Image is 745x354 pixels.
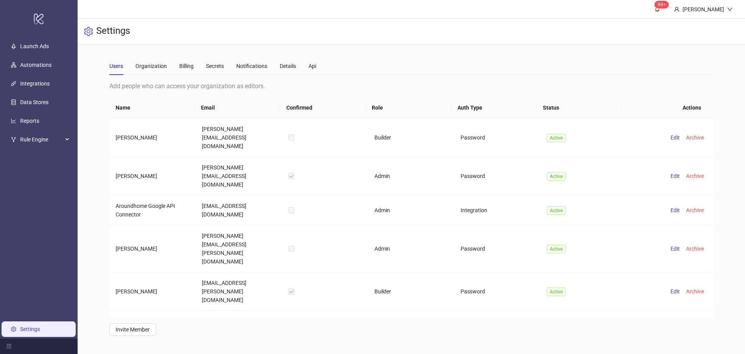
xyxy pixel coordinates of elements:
[454,119,541,157] td: Password
[6,344,12,349] span: menu-fold
[670,207,680,213] span: Edit
[20,43,49,49] a: Launch Ads
[196,272,282,311] td: [EMAIL_ADDRESS][PERSON_NAME][DOMAIN_NAME]
[454,272,541,311] td: Password
[20,118,39,124] a: Reports
[196,157,282,195] td: [PERSON_NAME][EMAIL_ADDRESS][DOMAIN_NAME]
[454,157,541,195] td: Password
[667,206,683,215] button: Edit
[683,133,707,142] button: Archive
[683,287,707,296] button: Archive
[280,97,366,119] th: Confirmed
[674,7,679,12] span: user
[547,172,566,181] span: Active
[670,173,680,179] span: Edit
[206,62,224,70] div: Secrets
[196,195,282,225] td: [EMAIL_ADDRESS][DOMAIN_NAME]
[368,119,454,157] td: Builder
[667,287,683,296] button: Edit
[109,62,123,70] div: Users
[667,133,683,142] button: Edit
[454,311,541,349] td: Integration
[683,206,707,215] button: Archive
[84,27,93,36] span: setting
[667,244,683,253] button: Edit
[109,97,195,119] th: Name
[537,97,622,119] th: Status
[368,311,454,349] td: Admin
[20,326,40,332] a: Settings
[686,207,704,213] span: Archive
[116,326,150,333] span: Invite Member
[368,225,454,272] td: Admin
[622,97,707,119] th: Actions
[670,246,680,252] span: Edit
[679,5,727,14] div: [PERSON_NAME]
[196,311,282,349] td: [EMAIL_ADDRESS][PERSON_NAME][DOMAIN_NAME]
[195,97,280,119] th: Email
[280,62,296,70] div: Details
[109,323,156,336] button: Invite Member
[109,195,196,225] td: Aroundhome Google API Connector
[109,81,713,91] div: Add people who can access your organization as editors.
[20,99,49,105] a: Data Stores
[683,171,707,181] button: Archive
[308,62,316,70] div: Api
[109,119,196,157] td: [PERSON_NAME]
[547,245,566,253] span: Active
[670,134,680,141] span: Edit
[109,225,196,272] td: [PERSON_NAME]
[686,173,704,179] span: Archive
[683,244,707,253] button: Archive
[20,132,63,147] span: Rule Engine
[368,272,454,311] td: Builder
[366,97,451,119] th: Role
[96,25,130,38] h3: Settings
[727,7,733,12] span: down
[667,171,683,181] button: Edit
[686,134,704,141] span: Archive
[236,62,267,70] div: Notifications
[686,288,704,295] span: Archive
[454,225,541,272] td: Password
[109,272,196,311] td: [PERSON_NAME]
[451,97,537,119] th: Auth Type
[547,288,566,296] span: Active
[547,134,566,142] span: Active
[368,195,454,225] td: Admin
[20,80,50,87] a: Integrations
[179,62,194,70] div: Billing
[109,311,196,349] td: [PERSON_NAME]
[11,137,16,142] span: fork
[655,6,660,12] span: bell
[547,206,566,215] span: Active
[670,288,680,295] span: Edit
[454,195,541,225] td: Integration
[655,1,669,9] sup: 674
[196,225,282,272] td: [PERSON_NAME][EMAIL_ADDRESS][PERSON_NAME][DOMAIN_NAME]
[20,62,52,68] a: Automations
[368,157,454,195] td: Admin
[109,157,196,195] td: [PERSON_NAME]
[135,62,167,70] div: Organization
[686,246,704,252] span: Archive
[196,119,282,157] td: [PERSON_NAME][EMAIL_ADDRESS][DOMAIN_NAME]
